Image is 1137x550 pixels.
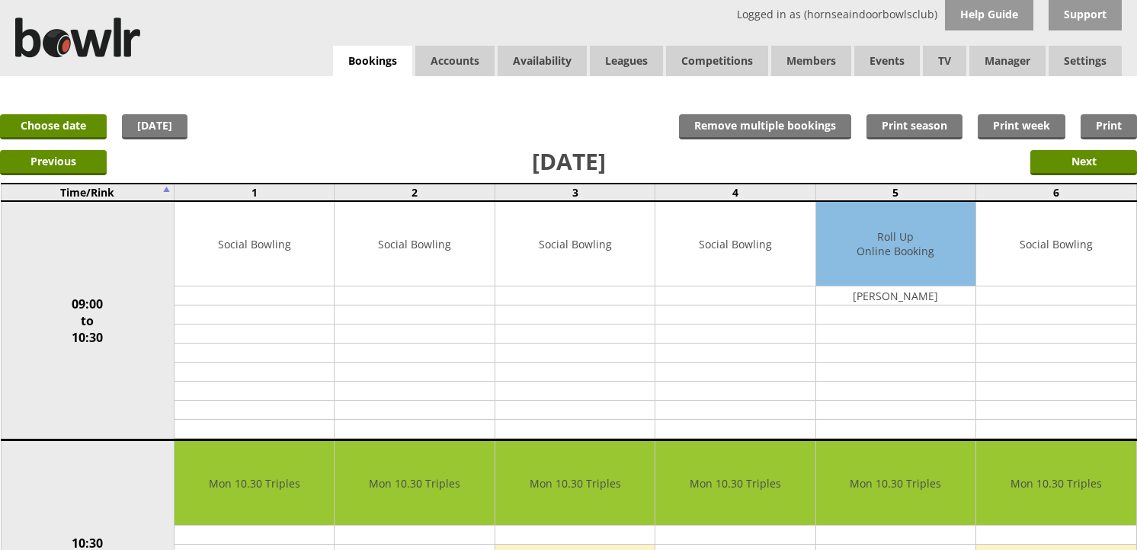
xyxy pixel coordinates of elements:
td: 4 [655,184,815,201]
td: Social Bowling [495,202,655,286]
span: Settings [1049,46,1122,76]
td: [PERSON_NAME] [816,286,975,305]
a: Print [1081,114,1137,139]
span: TV [923,46,966,76]
a: Print week [978,114,1065,139]
a: Availability [498,46,587,76]
input: Remove multiple bookings [679,114,851,139]
a: Leagues [590,46,663,76]
td: 09:00 to 10:30 [1,201,175,440]
td: Social Bowling [335,202,494,286]
td: Social Bowling [175,202,334,286]
td: Mon 10.30 Triples [175,441,334,526]
td: Mon 10.30 Triples [335,441,494,526]
span: Manager [969,46,1046,76]
span: Accounts [415,46,495,76]
td: Mon 10.30 Triples [655,441,815,526]
td: Mon 10.30 Triples [495,441,655,526]
a: [DATE] [122,114,187,139]
span: Members [771,46,851,76]
td: 1 [175,184,335,201]
td: Social Bowling [655,202,815,286]
td: Mon 10.30 Triples [816,441,975,526]
td: Roll Up Online Booking [816,202,975,286]
td: Social Bowling [976,202,1135,286]
td: 6 [976,184,1136,201]
td: 5 [815,184,975,201]
td: 2 [335,184,495,201]
a: Print season [866,114,962,139]
td: 3 [495,184,655,201]
td: Time/Rink [1,184,175,201]
a: Bookings [333,46,412,77]
a: Events [854,46,920,76]
td: Mon 10.30 Triples [976,441,1135,526]
a: Competitions [666,46,768,76]
input: Next [1030,150,1137,175]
